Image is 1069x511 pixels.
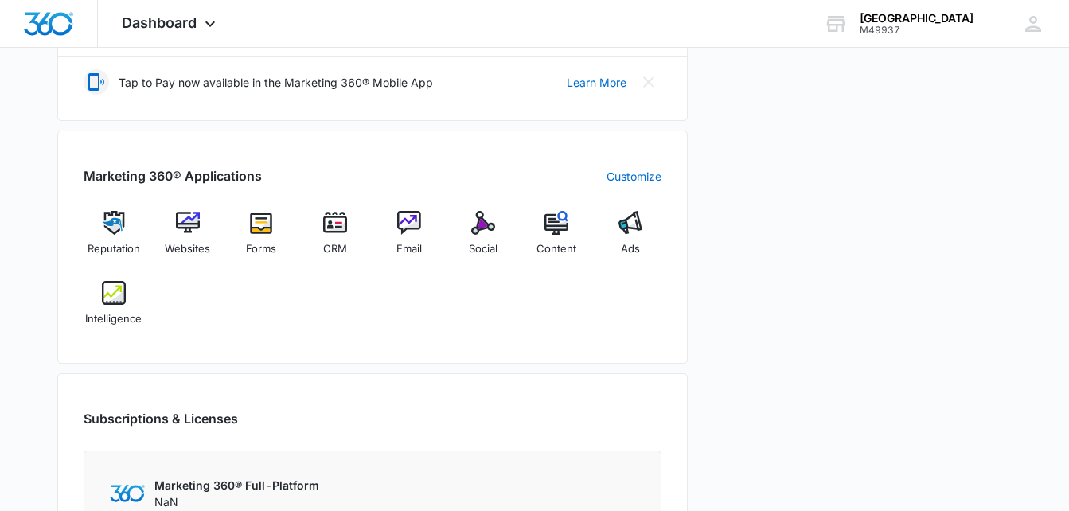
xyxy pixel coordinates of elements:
a: Websites [157,211,218,268]
span: Content [536,241,576,257]
span: Email [396,241,422,257]
div: account id [860,25,973,36]
a: Intelligence [84,281,145,338]
a: Forms [231,211,292,268]
h2: Subscriptions & Licenses [84,409,238,428]
button: Close [636,69,661,95]
span: Dashboard [122,14,197,31]
a: Email [379,211,440,268]
span: Social [469,241,497,257]
a: Ads [600,211,661,268]
div: NaN [154,477,319,510]
span: Forms [246,241,276,257]
span: Intelligence [85,311,142,327]
a: Reputation [84,211,145,268]
p: Tap to Pay now available in the Marketing 360® Mobile App [119,74,433,91]
img: Marketing 360 Logo [110,485,145,501]
span: CRM [323,241,347,257]
span: Ads [621,241,640,257]
span: Websites [165,241,210,257]
p: Marketing 360® Full-Platform [154,477,319,493]
a: Learn More [567,74,626,91]
div: account name [860,12,973,25]
a: Customize [607,168,661,185]
a: CRM [305,211,366,268]
a: Social [452,211,513,268]
a: Content [526,211,587,268]
h2: Marketing 360® Applications [84,166,262,185]
span: Reputation [88,241,140,257]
